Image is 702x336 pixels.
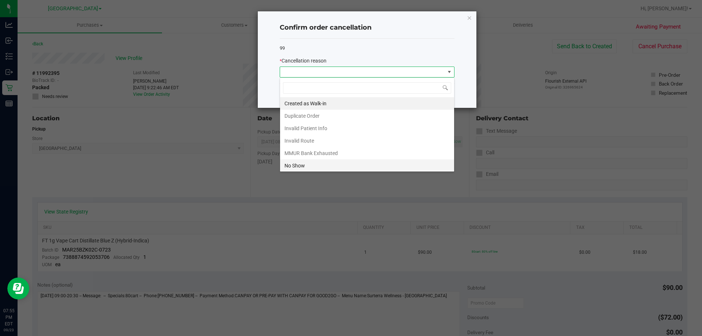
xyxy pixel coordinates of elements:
li: Invalid Route [280,135,454,147]
li: No Show [280,159,454,172]
li: MMUR Bank Exhausted [280,147,454,159]
iframe: Resource center [7,278,29,299]
li: Created as Walk-in [280,97,454,110]
button: Close [467,13,472,22]
span: Cancellation reason [282,58,327,64]
li: Invalid Patient Info [280,122,454,135]
span: 99 [280,45,285,51]
li: Duplicate Order [280,110,454,122]
h4: Confirm order cancellation [280,23,454,33]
